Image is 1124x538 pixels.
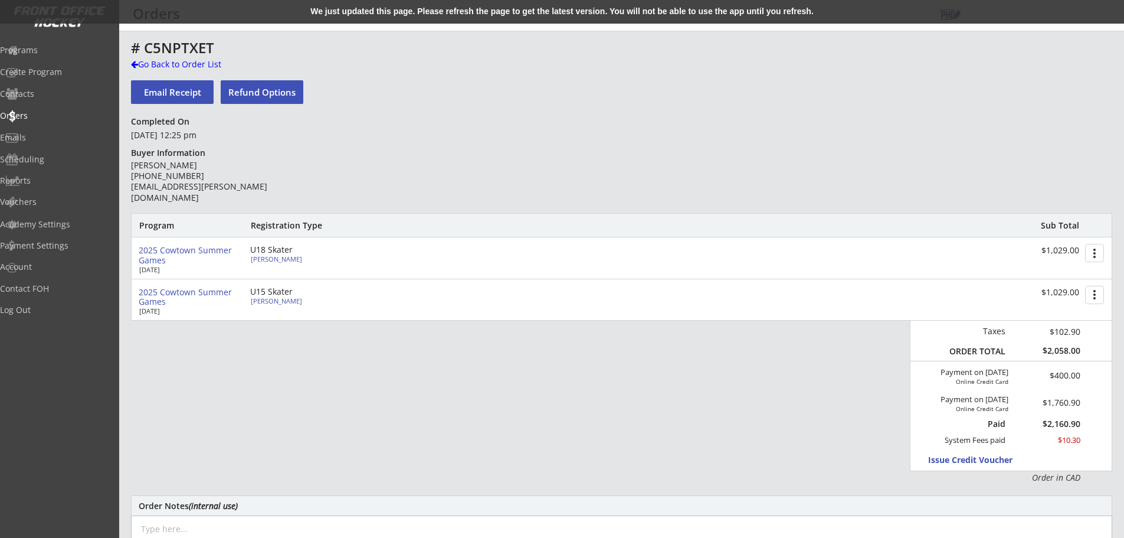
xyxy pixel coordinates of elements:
[1024,371,1080,380] div: $400.00
[1024,399,1080,407] div: $1,760.90
[1014,325,1080,338] div: $102.90
[251,220,386,231] div: Registration Type
[189,500,238,511] em: (internal use)
[915,395,1008,405] div: Payment on [DATE]
[251,256,382,262] div: [PERSON_NAME]
[942,378,1008,385] div: Online Credit Card
[944,346,1005,357] div: ORDER TOTAL
[1006,288,1079,298] div: $1,029.00
[131,116,195,127] div: Completed On
[139,501,1105,510] div: Order Notes
[951,419,1005,429] div: Paid
[1014,435,1080,445] div: $10.30
[250,246,386,254] div: U18 Skater
[928,452,1037,468] button: Issue Credit Voucher
[131,160,302,203] div: [PERSON_NAME] [PHONE_NUMBER] [EMAIL_ADDRESS][PERSON_NAME][DOMAIN_NAME]
[139,288,241,308] div: 2025 Cowtown Summer Games
[221,80,303,104] button: Refund Options
[250,288,386,296] div: U15 Skater
[131,80,214,104] button: Email Receipt
[139,246,241,266] div: 2025 Cowtown Summer Games
[131,148,211,158] div: Buyer Information
[944,326,1005,337] div: Taxes
[1085,244,1104,262] button: more_vert
[139,266,234,273] div: [DATE]
[131,58,253,70] div: Go Back to Order List
[1028,220,1079,231] div: Sub Total
[1014,345,1080,356] div: $2,058.00
[139,308,234,314] div: [DATE]
[1014,420,1080,428] div: $2,160.90
[139,220,203,231] div: Program
[934,435,1005,445] div: System Fees paid
[1085,286,1104,304] button: more_vert
[942,405,1008,412] div: Online Credit Card
[1006,246,1079,256] div: $1,029.00
[251,298,382,304] div: [PERSON_NAME]
[915,368,1008,377] div: Payment on [DATE]
[944,472,1080,484] div: Order in CAD
[131,41,696,55] div: # C5NPTXET
[131,129,302,141] div: [DATE] 12:25 pm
